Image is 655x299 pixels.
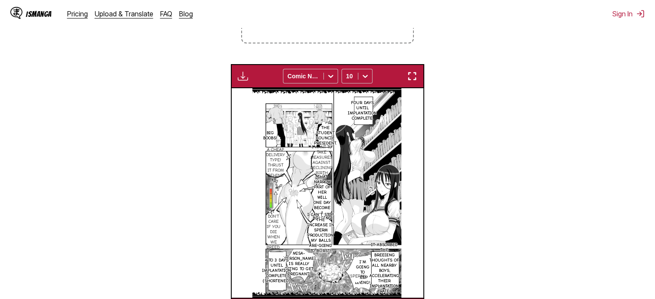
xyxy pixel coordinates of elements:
a: Upload & Translate [95,9,153,18]
button: Sign In [612,9,645,18]
p: I'm going to keep diving! [353,258,372,287]
img: IsManga Logo [10,7,22,19]
a: FAQ [160,9,172,18]
p: Four days until implantation complete. [346,99,379,123]
a: IsManga LogoIsManga [10,7,67,21]
p: （Sperm） [344,272,370,281]
p: I don't care if you die when we breed. [265,207,282,252]
p: Big boobs! [261,129,279,142]
img: Sign out [636,9,645,18]
p: Misa-[PERSON_NAME] is really going to get pregnant! [281,249,317,278]
p: 4 to 3 days until implantation complete （shortened） [258,256,295,285]
a: Blog [179,9,193,18]
p: I can't stop the increase in sperm production. My balls are going to burst! [306,210,336,255]
p: That narrow part of her will one day become a bulging belly... [311,173,333,228]
p: It absorbed the breeding thoughts of all nearby boys, accelerating their implantation rate [368,240,401,296]
p: A cheap delivery type! Thrust it from behind [264,145,287,180]
p: The student council president. [312,123,338,148]
img: Enter fullscreen [407,71,417,81]
img: Manga Panel [252,88,401,298]
a: Pricing [67,9,88,18]
img: Download translated images [238,71,248,81]
div: IsManga [26,10,52,18]
p: I want to take measures against declining birth rates. [309,143,335,182]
